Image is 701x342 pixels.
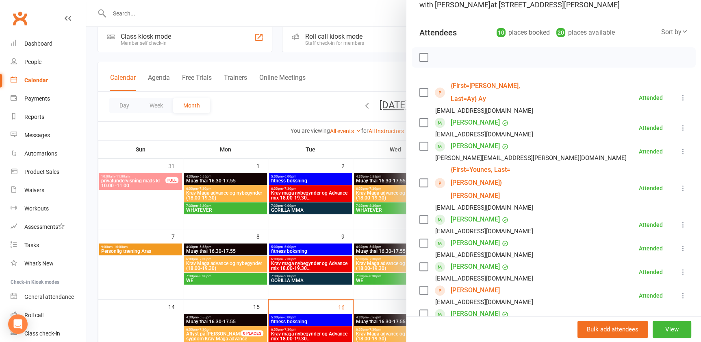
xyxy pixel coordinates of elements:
[24,294,74,300] div: General attendance
[451,237,500,250] a: [PERSON_NAME]
[639,222,663,228] div: Attended
[24,114,44,120] div: Reports
[11,218,86,236] a: Assessments
[11,108,86,126] a: Reports
[11,199,86,218] a: Workouts
[661,27,688,37] div: Sort by
[11,306,86,324] a: Roll call
[24,312,43,318] div: Roll call
[10,8,30,28] a: Clubworx
[451,284,500,297] a: [PERSON_NAME]
[556,27,614,38] div: places available
[639,246,663,251] div: Attended
[451,79,544,105] a: {First=[PERSON_NAME], Last=Ay} Ay
[419,0,490,9] span: with [PERSON_NAME]
[639,125,663,131] div: Attended
[24,330,60,337] div: Class check-in
[24,132,50,138] div: Messages
[435,226,533,237] div: [EMAIL_ADDRESS][DOMAIN_NAME]
[497,27,550,38] div: places booked
[435,250,533,260] div: [EMAIL_ADDRESS][DOMAIN_NAME]
[11,145,86,163] a: Automations
[11,35,86,53] a: Dashboard
[451,116,500,129] a: [PERSON_NAME]
[11,90,86,108] a: Payments
[435,153,627,163] div: [PERSON_NAME][EMAIL_ADDRESS][PERSON_NAME][DOMAIN_NAME]
[11,53,86,71] a: People
[24,150,57,157] div: Automations
[451,213,500,226] a: [PERSON_NAME]
[11,236,86,254] a: Tasks
[639,293,663,298] div: Attended
[639,269,663,275] div: Attended
[451,163,544,202] a: {First=Younes, Last=[PERSON_NAME]} [PERSON_NAME]
[11,254,86,273] a: What's New
[24,77,48,83] div: Calendar
[11,288,86,306] a: General attendance kiosk mode
[639,185,663,191] div: Attended
[556,28,565,37] div: 20
[24,59,41,65] div: People
[24,40,52,47] div: Dashboard
[639,95,663,101] div: Attended
[435,129,533,140] div: [EMAIL_ADDRESS][DOMAIN_NAME]
[577,321,648,338] button: Bulk add attendees
[11,126,86,145] a: Messages
[490,0,620,9] span: at [STREET_ADDRESS][PERSON_NAME]
[653,321,691,338] button: View
[639,149,663,154] div: Attended
[11,71,86,90] a: Calendar
[451,260,500,273] a: [PERSON_NAME]
[11,181,86,199] a: Waivers
[24,242,39,248] div: Tasks
[24,224,65,230] div: Assessments
[8,314,28,334] div: Open Intercom Messenger
[24,187,44,193] div: Waivers
[24,205,49,212] div: Workouts
[435,105,533,116] div: [EMAIL_ADDRESS][DOMAIN_NAME]
[24,95,50,102] div: Payments
[435,202,533,213] div: [EMAIL_ADDRESS][DOMAIN_NAME]
[24,169,59,175] div: Product Sales
[24,260,54,267] div: What's New
[11,163,86,181] a: Product Sales
[419,27,457,38] div: Attendees
[451,140,500,153] a: [PERSON_NAME]
[435,273,533,284] div: [EMAIL_ADDRESS][DOMAIN_NAME]
[451,307,500,320] a: [PERSON_NAME]
[435,297,533,307] div: [EMAIL_ADDRESS][DOMAIN_NAME]
[497,28,506,37] div: 10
